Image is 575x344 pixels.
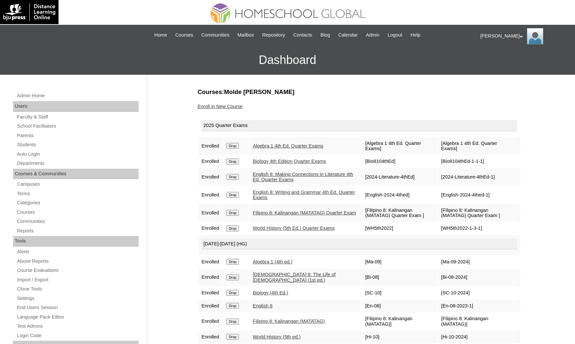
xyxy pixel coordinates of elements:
input: Drop [226,192,239,198]
a: End Users Session [16,304,139,312]
a: Import / Export [16,276,139,284]
span: Calendar [338,31,358,39]
a: English 8: Writing and Grammar 4th Ed. Quarter Exams [253,190,355,200]
a: Courses [16,208,139,216]
a: Filipino 8: Kalinangan (MATATAG) [253,319,325,324]
input: Drop [226,274,239,280]
a: Repository [259,31,288,39]
a: Calendar [335,31,361,39]
td: [Filipino 8: Kalinangan (MATATAG)] [362,313,437,330]
td: [Ma-09] [362,256,437,268]
input: Drop [226,319,239,324]
a: Logout [384,31,406,39]
td: [Bio8104thEd] [362,155,437,168]
a: English 8: Making Connections in Literature 4th Ed. Quarter Exams [253,172,353,182]
a: Admin Home [16,92,139,100]
td: [Algebra 1 4th Ed. Quarter Exams] [362,137,437,155]
span: Mailbox [238,31,254,39]
a: Terms [16,190,139,198]
a: World History (5th ed.) [253,334,300,339]
td: Enrolled [198,137,222,155]
a: Help [407,31,424,39]
td: [SC-10] [362,287,437,299]
a: Parents [16,132,139,140]
img: Ariane Ebuen [527,28,543,44]
a: Students [16,141,139,149]
span: Courses [175,31,193,39]
h3: Courses:Molde [PERSON_NAME] [197,88,521,96]
span: Home [154,31,167,39]
a: Faculty & Staff [16,113,139,121]
span: Contacts [293,31,312,39]
a: Mailbox [234,31,258,39]
a: Contacts [290,31,315,39]
a: Clone Tools [16,285,139,293]
td: Enrolled [198,256,222,268]
td: [WH5th2022] [362,222,437,235]
a: Blog [317,31,333,39]
td: [Hi-10] [362,331,437,343]
td: [Filipino 8: Kalinangan (MATATAG)] [438,313,514,330]
a: Reports [16,227,139,235]
td: [Bi-08] [362,269,437,286]
a: [DEMOGRAPHIC_DATA] 8: The Life of [DEMOGRAPHIC_DATA] (1st ed.) [253,272,335,283]
td: Enrolled [198,331,222,343]
td: [En-08-2023-1] [438,300,514,312]
a: Biology (4th Ed.) [253,290,288,295]
td: [Filipino 8: Kalinangan (MATATAG) Quarter Exam ] [362,204,437,222]
td: [English-2024-4thed-1] [438,186,514,204]
td: [Bi-08-2024] [438,269,514,286]
a: Enroll in New Course [197,104,243,109]
span: Repository [262,31,285,39]
a: Auto Login [16,150,139,158]
span: Logout [388,31,402,39]
a: Login Code [16,332,139,340]
td: [2024-Literature-4thEd] [362,168,437,186]
h3: Dashboard [3,45,572,75]
a: Communities [198,31,233,39]
td: [Bio8104thEd-1-1-1] [438,155,514,168]
a: World History (5th Ed.) Quarter Exams [253,226,335,231]
span: Help [411,31,420,39]
td: Enrolled [198,155,222,168]
td: Enrolled [198,222,222,235]
td: [WH5th2022-1-3-1] [438,222,514,235]
a: Algebra 1 (4th ed.) [253,259,292,264]
a: Course Evaluations [16,266,139,274]
a: Filipino 8: Kalinangan (MATATAG) Quarter Exam [253,210,356,215]
input: Drop [226,159,239,164]
a: Language Pack Editor [16,313,139,321]
a: Departments [16,159,139,167]
div: [PERSON_NAME] [480,28,568,44]
a: Home [151,31,170,39]
input: Drop [226,174,239,180]
td: Enrolled [198,269,222,286]
td: Enrolled [198,186,222,204]
td: Enrolled [198,204,222,222]
a: Admin [363,31,383,39]
img: logo-white.png [3,3,55,21]
a: Test Admins [16,322,139,330]
a: Courses [172,31,196,39]
a: Alerts [16,248,139,256]
a: Algebra 1 4th Ed. Quarter Exams [253,143,323,149]
input: Drop [226,334,239,340]
input: Drop [226,226,239,231]
a: Settings [16,294,139,303]
td: [En-08] [362,300,437,312]
a: Communities [16,217,139,226]
td: [SC-10-2024] [438,287,514,299]
input: Drop [226,210,239,216]
input: Drop [226,143,239,149]
td: [Hi-10-2024] [438,331,514,343]
a: English 8 [253,303,272,308]
div: 2025 Quarter Exams [201,120,517,131]
td: Enrolled [198,287,222,299]
a: Categories [16,199,139,207]
td: Enrolled [198,168,222,186]
td: Enrolled [198,313,222,330]
td: [English-2024-4thed] [362,186,437,204]
a: School Facilitators [16,122,139,130]
div: Courses & Communities [13,169,139,179]
input: Drop [226,290,239,296]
